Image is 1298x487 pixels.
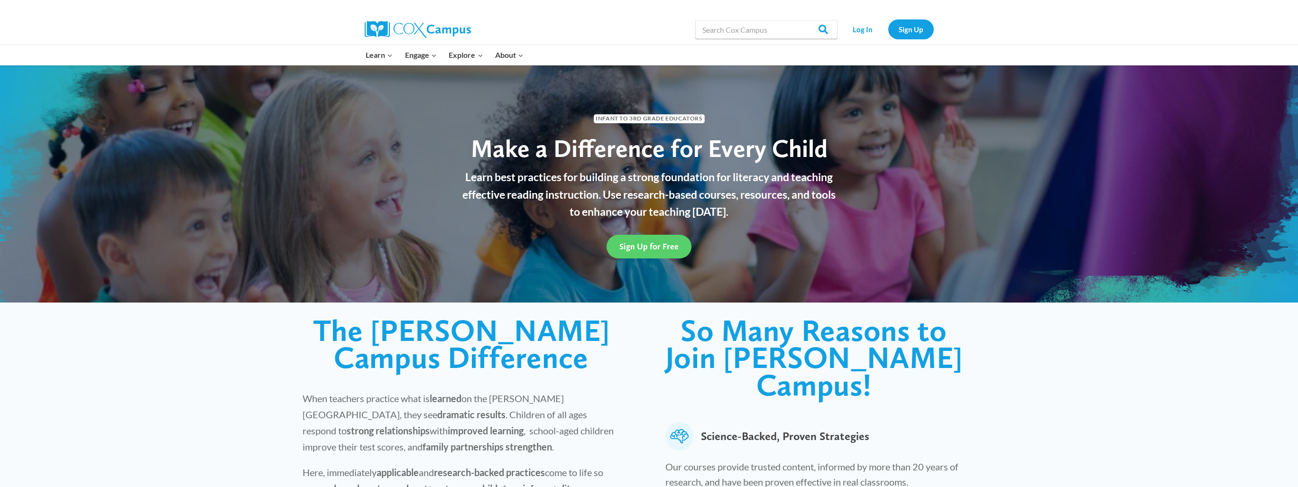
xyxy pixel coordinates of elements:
[665,312,963,403] span: So Many Reasons to Join [PERSON_NAME] Campus!
[347,425,430,436] strong: strong relationships
[405,49,437,61] span: Engage
[449,49,483,61] span: Explore
[701,422,869,450] span: Science-Backed, Proven Strategies
[430,393,461,404] strong: learned
[377,467,419,478] strong: applicable
[842,19,884,39] a: Log In
[360,45,530,65] nav: Primary Navigation
[695,20,838,39] input: Search Cox Campus
[457,168,841,221] p: Learn best practices for building a strong foundation for literacy and teaching effective reading...
[365,21,471,38] img: Cox Campus
[303,393,614,452] span: When teachers practice what is on the [PERSON_NAME][GEOGRAPHIC_DATA], they see . Children of all ...
[448,425,524,436] strong: improved learning
[423,441,552,452] strong: family partnerships strengthen
[607,235,691,258] a: Sign Up for Free
[495,49,524,61] span: About
[471,133,828,163] span: Make a Difference for Every Child
[888,19,934,39] a: Sign Up
[594,114,705,123] span: Infant to 3rd Grade Educators
[313,312,610,376] span: The [PERSON_NAME] Campus Difference
[619,241,679,251] span: Sign Up for Free
[437,409,506,420] strong: dramatic results
[434,467,545,478] strong: research-backed practices
[366,49,393,61] span: Learn
[842,19,934,39] nav: Secondary Navigation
